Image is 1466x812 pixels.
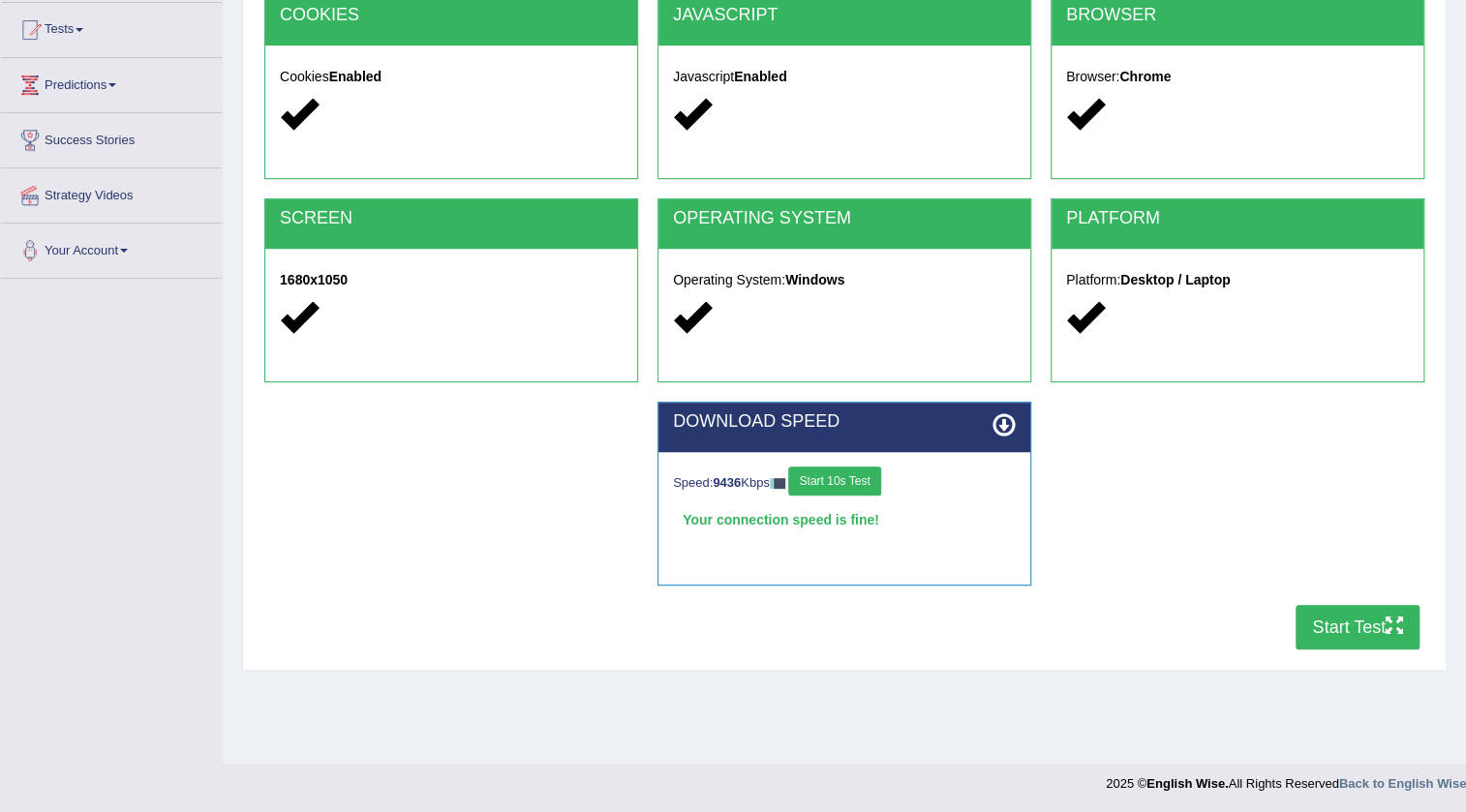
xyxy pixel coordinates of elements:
h2: JAVASCRIPT [673,6,1016,25]
strong: 1680x1050 [280,272,348,287]
h2: BROWSER [1066,6,1409,25]
strong: Enabled [329,69,382,84]
strong: Enabled [734,69,786,84]
a: Strategy Videos [1,168,222,217]
a: Tests [1,3,222,51]
a: Back to English Wise [1339,776,1466,791]
h5: Browser: [1066,70,1409,84]
div: 2025 © All Rights Reserved [1106,765,1466,793]
button: Start 10s Test [788,466,880,496]
strong: Windows [785,272,844,287]
h2: OPERATING SYSTEM [673,209,1016,228]
a: Your Account [1,224,222,272]
h5: Cookies [280,70,623,84]
img: ajax-loader-fb-connection.gif [770,478,785,489]
button: Start Test [1296,605,1420,649]
h5: Javascript [673,70,1016,84]
strong: 9436 [713,475,741,490]
strong: English Wise. [1146,776,1228,791]
div: Speed: Kbps [673,466,1016,500]
h2: SCREEN [280,209,623,228]
h2: COOKIES [280,6,623,25]
a: Predictions [1,58,222,106]
h5: Operating System: [673,273,1016,287]
h2: PLATFORM [1066,209,1409,228]
div: Your connection speed is fine! [673,505,1016,534]
h2: DOWNLOAD SPEED [673,412,1016,432]
strong: Chrome [1119,69,1171,84]
a: Success Stories [1,113,222,162]
h5: Platform: [1066,273,1409,287]
strong: Desktop / Laptop [1120,272,1231,287]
